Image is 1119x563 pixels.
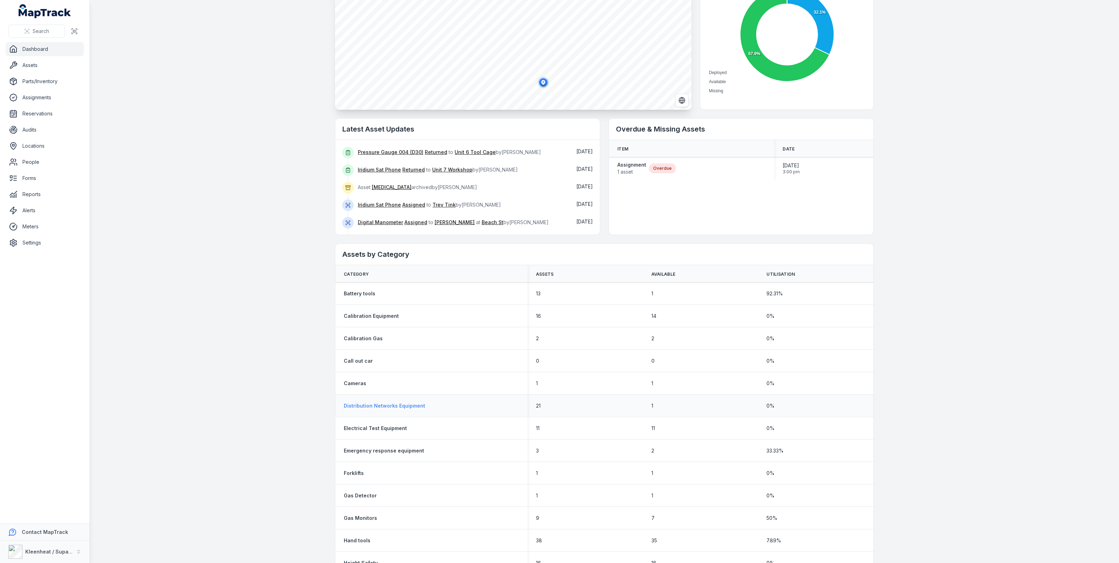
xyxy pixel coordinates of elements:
[6,203,84,217] a: Alerts
[344,380,366,387] a: Cameras
[19,4,71,18] a: MapTrack
[766,447,784,454] span: 33.33 %
[432,166,473,173] a: Unit 7 Workshop
[6,171,84,185] a: Forms
[651,470,653,477] span: 1
[536,425,540,432] span: 11
[482,219,503,226] a: Beach St
[576,148,593,154] span: [DATE]
[344,447,424,454] a: Emergency response equipment
[651,313,656,320] span: 14
[766,537,781,544] span: 7.89 %
[651,447,654,454] span: 2
[617,168,646,175] span: 1 asset
[536,290,541,297] span: 13
[766,380,775,387] span: 0 %
[536,447,539,454] span: 3
[617,146,628,152] span: Item
[766,492,775,499] span: 0 %
[8,25,65,38] button: Search
[6,74,84,88] a: Parts/Inventory
[6,107,84,121] a: Reservations
[783,162,800,169] span: [DATE]
[6,220,84,234] a: Meters
[536,272,554,277] span: Assets
[651,537,657,544] span: 35
[651,335,654,342] span: 2
[344,313,399,320] a: Calibration Equipment
[651,290,653,297] span: 1
[576,219,593,224] span: [DATE]
[358,166,401,173] a: Iridium Sat Phone
[6,91,84,105] a: Assignments
[576,201,593,207] time: 03/10/2025, 8:58:59 am
[344,492,377,499] a: Gas Detector
[344,537,370,544] a: Hand tools
[344,515,377,522] a: Gas Monitors
[576,183,593,189] span: [DATE]
[536,537,542,544] span: 38
[425,149,447,156] a: Returned
[433,201,456,208] a: Trev Tink
[651,515,655,522] span: 7
[344,425,407,432] a: Electrical Test Equipment
[766,402,775,409] span: 0 %
[617,161,646,168] strong: Assignment
[6,139,84,153] a: Locations
[576,219,593,224] time: 24/09/2025, 1:25:50 pm
[342,124,593,134] h2: Latest Asset Updates
[766,470,775,477] span: 0 %
[435,219,475,226] a: [PERSON_NAME]
[358,202,501,208] span: to by [PERSON_NAME]
[344,470,364,477] a: Forklifts
[651,380,653,387] span: 1
[766,313,775,320] span: 0 %
[576,148,593,154] time: 14/10/2025, 12:12:12 pm
[536,313,541,320] span: 16
[344,290,375,297] a: Battery tools
[709,79,726,84] span: Available
[6,58,84,72] a: Assets
[766,515,777,522] span: 50 %
[22,529,68,535] strong: Contact MapTrack
[617,161,646,175] a: Assignment1 asset
[766,425,775,432] span: 0 %
[344,402,425,409] a: Distribution Networks Equipment
[404,219,427,226] a: Assigned
[6,155,84,169] a: People
[536,357,539,364] span: 0
[766,357,775,364] span: 0 %
[766,335,775,342] span: 0 %
[358,219,403,226] a: Digital Manometer
[576,183,593,189] time: 09/10/2025, 9:21:45 am
[649,163,676,173] div: Overdue
[536,335,539,342] span: 2
[6,236,84,250] a: Settings
[536,402,541,409] span: 21
[651,272,676,277] span: Available
[783,169,800,175] span: 3:00 pm
[783,162,800,175] time: 26/11/2024, 3:00:00 pm
[616,124,866,134] h2: Overdue & Missing Assets
[344,357,373,364] a: Call out car
[455,149,496,156] a: Unit 6 Tool Cage
[358,149,423,156] a: Pressure Gauge 004 (D30)
[344,335,383,342] a: Calibration Gas
[709,88,723,93] span: Missing
[33,28,49,35] span: Search
[536,470,538,477] span: 1
[576,166,593,172] span: [DATE]
[536,492,538,499] span: 1
[783,146,795,152] span: Date
[651,402,653,409] span: 1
